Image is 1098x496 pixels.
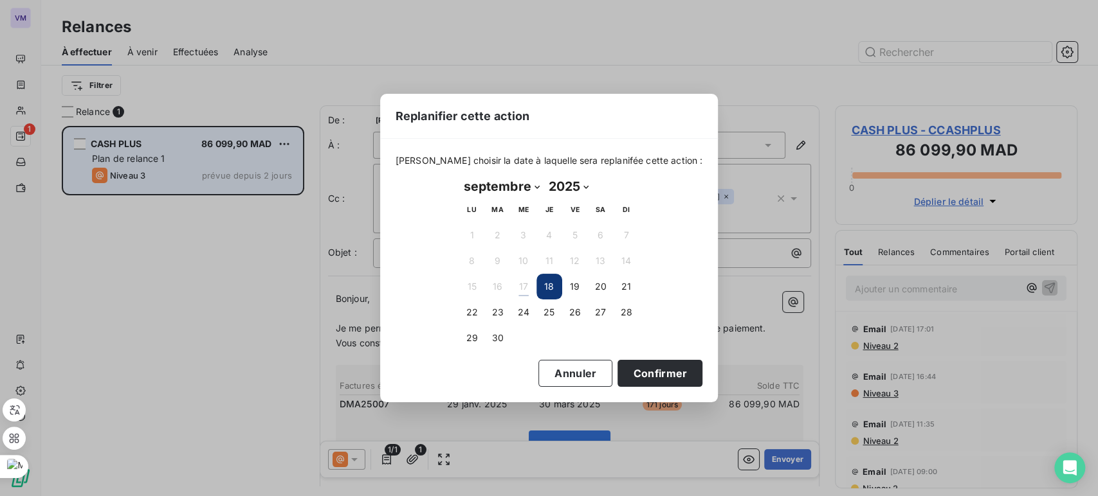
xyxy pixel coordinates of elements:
button: 10 [511,248,536,274]
th: dimanche [614,197,639,222]
button: 29 [459,325,485,351]
button: 14 [614,248,639,274]
button: Confirmer [618,360,702,387]
button: 13 [588,248,614,274]
button: 18 [536,274,562,299]
button: 5 [562,222,588,248]
button: 19 [562,274,588,299]
button: 11 [536,248,562,274]
button: 26 [562,299,588,325]
th: vendredi [562,197,588,222]
div: Open Intercom Messenger [1054,452,1085,483]
button: 23 [485,299,511,325]
th: samedi [588,197,614,222]
button: 4 [536,222,562,248]
button: 25 [536,299,562,325]
button: 6 [588,222,614,248]
button: 27 [588,299,614,325]
button: 28 [614,299,639,325]
button: 30 [485,325,511,351]
th: jeudi [536,197,562,222]
button: Annuler [538,360,612,387]
button: 22 [459,299,485,325]
button: 9 [485,248,511,274]
button: 2 [485,222,511,248]
button: 8 [459,248,485,274]
button: 24 [511,299,536,325]
th: mercredi [511,197,536,222]
span: Replanifier cette action [396,107,530,125]
button: 21 [614,274,639,299]
th: mardi [485,197,511,222]
span: [PERSON_NAME] choisir la date à laquelle sera replanifée cette action : [396,154,703,167]
th: lundi [459,197,485,222]
button: 20 [588,274,614,299]
button: 15 [459,274,485,299]
button: 17 [511,274,536,299]
button: 1 [459,222,485,248]
button: 12 [562,248,588,274]
button: 3 [511,222,536,248]
button: 16 [485,274,511,299]
button: 7 [614,222,639,248]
